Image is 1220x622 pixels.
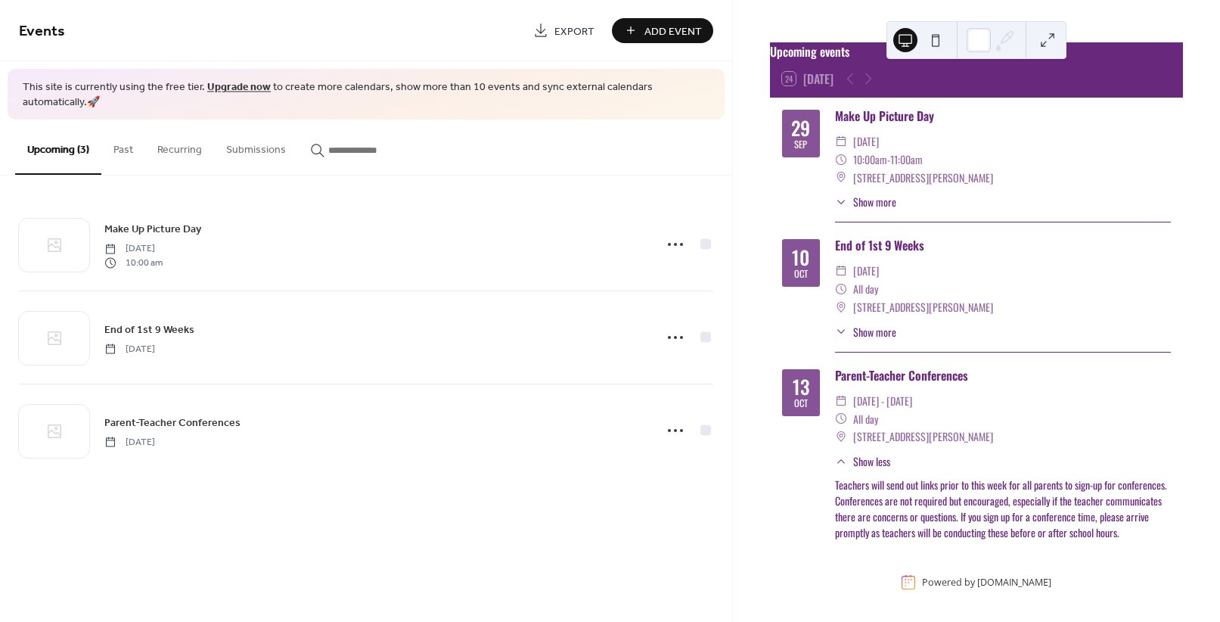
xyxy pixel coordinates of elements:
span: [STREET_ADDRESS][PERSON_NAME] [853,428,993,446]
div: ​ [835,280,847,298]
div: ​ [835,298,847,316]
span: - [887,151,890,169]
a: Upgrade now [207,77,271,98]
div: ​ [835,262,847,280]
span: Make Up Picture Day [104,222,201,238]
button: ​Show less [835,453,890,469]
button: ​Show more [835,324,896,340]
span: [DATE] [104,435,155,449]
button: Add Event [612,18,713,43]
span: [DATE] - [DATE] [853,392,912,410]
div: Powered by [922,576,1051,589]
button: Recurring [145,120,214,173]
div: ​ [835,428,847,446]
button: ​Show more [835,194,896,210]
div: Sep [794,140,807,150]
div: ​ [835,132,847,151]
span: 10:00am [853,151,887,169]
div: ​ [835,169,847,187]
a: Parent-Teacher Conferences [104,414,241,431]
button: Submissions [214,120,298,173]
a: End of 1st 9 Weeks [104,321,194,338]
div: 29 [791,118,810,137]
span: All day [853,280,878,298]
div: ​ [835,324,847,340]
div: Parent-Teacher Conferences [835,366,1171,384]
span: This site is currently using the free tier. to create more calendars, show more than 10 events an... [23,80,709,110]
span: [STREET_ADDRESS][PERSON_NAME] [853,298,993,316]
span: Parent-Teacher Conferences [104,415,241,431]
a: [DOMAIN_NAME] [977,576,1051,589]
div: Oct [794,269,808,279]
span: Export [554,23,594,39]
span: [DATE] [853,262,879,280]
div: Upcoming events [770,42,1183,61]
div: ​ [835,453,847,469]
div: Teachers will send out links prior to this week for all parents to sign-up for conferences. Confe... [835,477,1171,540]
div: 10 [792,247,809,266]
a: Make Up Picture Day [104,220,201,238]
span: Show more [853,194,896,210]
div: ​ [835,410,847,428]
span: [DATE] [104,242,163,256]
span: [DATE] [104,342,155,356]
div: Oct [794,399,808,409]
span: Add Event [644,23,702,39]
span: Events [19,17,65,46]
span: Show more [853,324,896,340]
div: ​ [835,392,847,410]
span: 11:00am [890,151,923,169]
span: [STREET_ADDRESS][PERSON_NAME] [853,169,993,187]
div: End of 1st 9 Weeks [835,236,1171,254]
span: End of 1st 9 Weeks [104,322,194,337]
button: Past [101,120,145,173]
div: 13 [793,377,809,396]
span: All day [853,410,878,428]
span: [DATE] [853,132,879,151]
span: 10:00 am [104,256,163,269]
span: Show less [853,453,890,469]
div: Make Up Picture Day [835,107,1171,125]
button: Upcoming (3) [15,120,101,175]
a: Export [522,18,606,43]
div: ​ [835,194,847,210]
div: ​ [835,151,847,169]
